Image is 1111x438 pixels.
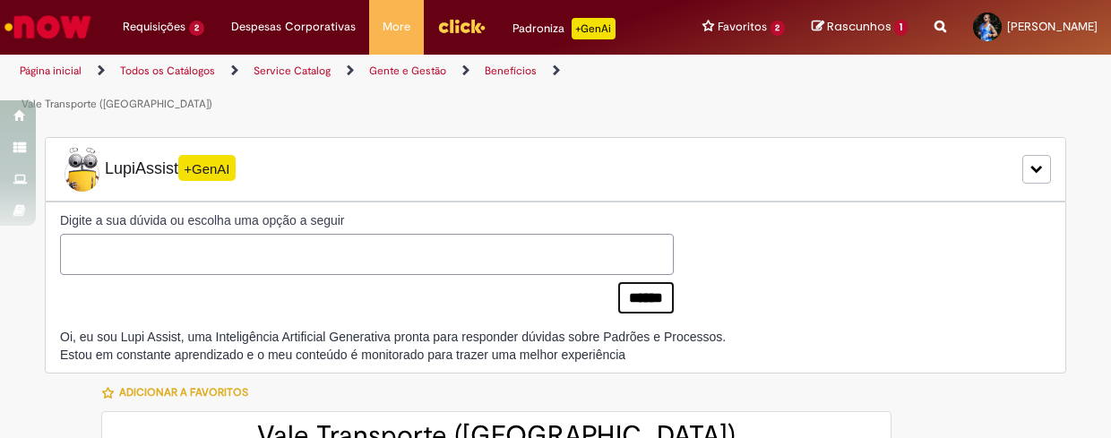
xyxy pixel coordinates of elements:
[178,155,236,181] span: +GenAI
[383,18,410,36] span: More
[718,18,767,36] span: Favoritos
[572,18,616,39] p: +GenAi
[254,64,331,78] a: Service Catalog
[1007,19,1098,34] span: [PERSON_NAME]
[123,18,185,36] span: Requisições
[13,55,728,121] ul: Trilhas de página
[119,385,248,399] span: Adicionar a Favoritos
[101,374,258,411] button: Adicionar a Favoritos
[189,21,204,36] span: 2
[45,137,1066,202] div: LupiLupiAssist+GenAI
[60,211,674,229] label: Digite a sua dúvida ou escolha uma opção a seguir
[60,147,236,192] span: LupiAssist
[120,64,215,78] a: Todos os Catálogos
[827,18,891,35] span: Rascunhos
[437,13,486,39] img: click_logo_yellow_360x200.png
[485,64,537,78] a: Benefícios
[20,64,82,78] a: Página inicial
[60,147,105,192] img: Lupi
[771,21,786,36] span: 2
[812,19,908,36] a: Rascunhos
[60,328,726,364] div: Oi, eu sou Lupi Assist, uma Inteligência Artificial Generativa pronta para responder dúvidas sobr...
[2,9,94,45] img: ServiceNow
[512,18,616,39] div: Padroniza
[22,97,212,111] a: Vale Transporte ([GEOGRAPHIC_DATA])
[231,18,356,36] span: Despesas Corporativas
[369,64,446,78] a: Gente e Gestão
[894,20,908,36] span: 1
